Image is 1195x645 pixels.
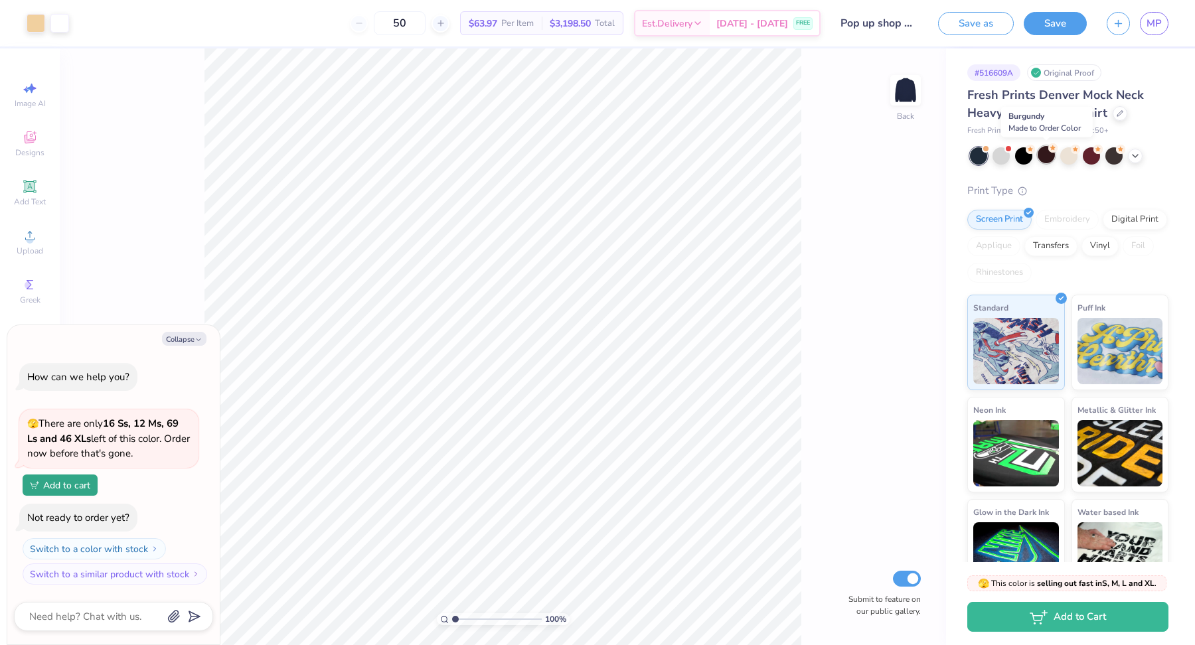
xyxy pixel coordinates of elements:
[1024,12,1087,35] button: Save
[15,98,46,109] span: Image AI
[469,17,497,31] span: $63.97
[1024,236,1077,256] div: Transfers
[1077,420,1163,486] img: Metallic & Glitter Ink
[1077,522,1163,589] img: Water based Ink
[897,110,914,122] div: Back
[1077,403,1156,417] span: Metallic & Glitter Ink
[1103,210,1167,230] div: Digital Print
[23,474,98,496] button: Add to cart
[1077,301,1105,315] span: Puff Ink
[1081,236,1119,256] div: Vinyl
[192,570,200,578] img: Switch to a similar product with stock
[27,417,190,460] span: There are only left of this color. Order now before that's gone.
[973,420,1059,486] img: Neon Ink
[978,577,1156,589] span: This color is .
[27,417,179,445] strong: 16 Ss, 12 Ms, 69 Ls and 46 XLs
[967,602,1168,632] button: Add to Cart
[973,301,1008,315] span: Standard
[642,17,692,31] span: Est. Delivery
[20,295,40,305] span: Greek
[716,17,788,31] span: [DATE] - [DATE]
[1027,64,1101,81] div: Original Proof
[1036,210,1099,230] div: Embroidery
[1008,123,1081,133] span: Made to Order Color
[550,17,591,31] span: $3,198.50
[841,593,921,617] label: Submit to feature on our public gallery.
[30,481,39,489] img: Add to cart
[796,19,810,28] span: FREE
[967,125,1006,137] span: Fresh Prints
[978,577,989,590] span: 🫣
[967,183,1168,198] div: Print Type
[162,332,206,346] button: Collapse
[595,17,615,31] span: Total
[374,11,426,35] input: – –
[23,563,207,585] button: Switch to a similar product with stock
[1037,578,1155,589] strong: selling out fast in S, M, L and XL
[14,196,46,207] span: Add Text
[973,522,1059,589] img: Glow in the Dark Ink
[1077,505,1139,519] span: Water based Ink
[27,417,39,430] span: 🫣
[938,12,1014,35] button: Save as
[967,210,1032,230] div: Screen Print
[17,246,43,256] span: Upload
[973,403,1006,417] span: Neon Ink
[1123,236,1154,256] div: Foil
[967,263,1032,283] div: Rhinestones
[892,77,919,104] img: Back
[1140,12,1168,35] a: MP
[27,511,129,524] div: Not ready to order yet?
[15,147,44,158] span: Designs
[1001,107,1093,137] div: Burgundy
[973,505,1049,519] span: Glow in the Dark Ink
[1077,318,1163,384] img: Puff Ink
[23,538,166,559] button: Switch to a color with stock
[1147,16,1162,31] span: MP
[545,613,566,625] span: 100 %
[973,318,1059,384] img: Standard
[27,370,129,384] div: How can we help you?
[967,64,1020,81] div: # 516609A
[151,545,159,553] img: Switch to a color with stock
[967,236,1020,256] div: Applique
[967,87,1144,121] span: Fresh Prints Denver Mock Neck Heavyweight Sweatshirt
[501,17,534,31] span: Per Item
[831,10,928,36] input: Untitled Design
